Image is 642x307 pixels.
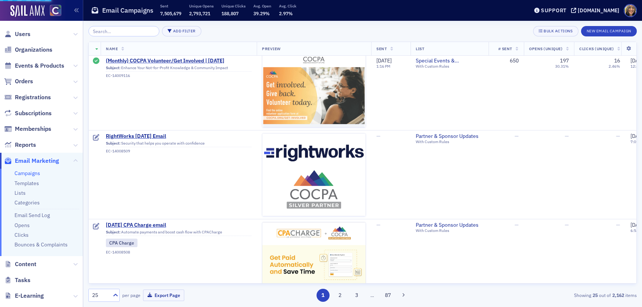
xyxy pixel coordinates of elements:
a: Email Send Log [14,212,50,219]
button: [DOMAIN_NAME] [571,8,622,13]
a: Campaigns [14,170,40,177]
a: Events & Products [4,62,64,70]
span: Orders [15,77,33,85]
div: Draft [93,223,100,230]
span: Reports [15,141,36,149]
div: 30.31% [555,64,569,69]
a: Partner & Sponsor Updates [416,133,483,140]
span: … [367,292,377,298]
strong: 25 [591,292,599,298]
span: Tasks [15,276,30,284]
div: Draft [93,134,100,142]
h1: Email Campaigns [102,6,153,15]
div: CPA Charge [106,239,137,247]
div: With Custom Rules [416,64,483,69]
button: Add Filter [162,26,201,36]
a: Reports [4,141,36,149]
span: 7,505,679 [160,10,181,16]
a: Subscriptions [4,109,52,117]
p: Sent [160,3,181,9]
a: Lists [14,190,26,196]
button: 3 [350,289,363,302]
a: (Monthly) COCPA Volunteer/Get Involved | [DATE] [106,58,252,64]
p: Avg. Open [253,3,271,9]
div: EC-14008508 [106,250,252,255]
span: List [416,46,424,51]
div: EC-14008509 [106,149,252,153]
button: Bulk Actions [533,26,578,36]
button: 87 [382,289,395,302]
a: Content [4,260,36,268]
div: EC-14009116 [106,73,252,78]
span: 39.29% [253,10,270,16]
div: Automate payments and boost cash flow with CPACharge [106,230,252,236]
span: — [565,222,569,228]
span: 2.97% [279,10,293,16]
strong: 2,162 [611,292,625,298]
span: — [616,222,620,228]
span: 188,807 [221,10,239,16]
span: Subject: [106,65,120,70]
a: E-Learning [4,292,44,300]
span: 2,793,721 [189,10,210,16]
div: Support [541,7,567,14]
span: Events & Products [15,62,64,70]
button: New Email Campaign [581,26,637,36]
span: Organizations [15,46,52,54]
span: Preview [262,46,281,51]
div: 197 [560,58,569,64]
p: Avg. Click [279,3,296,9]
a: Special Events & Announcements [416,58,483,64]
span: — [376,222,380,228]
p: Unique Opens [189,3,214,9]
div: 25 [92,291,108,299]
div: With Custom Rules [416,228,483,233]
span: Subject: [106,230,120,235]
div: Security that helps you operate with confidence [106,141,252,148]
span: # Sent [498,46,512,51]
div: Enhance Your Not-for-Profit Knowledge & Community Impact [106,65,252,72]
img: SailAMX [50,5,61,16]
span: Memberships [15,125,51,133]
div: Sent [93,58,100,65]
div: With Custom Rules [416,139,483,144]
span: Email Marketing [15,157,59,165]
button: Export Page [143,290,184,301]
a: Partner & Sponsor Updates [416,222,483,229]
span: RightWorks [DATE] Email [106,133,252,140]
img: SailAMX [10,5,45,17]
span: — [616,133,620,139]
a: Registrations [4,93,51,101]
span: — [376,133,380,139]
span: [DATE] [376,57,392,64]
a: Tasks [4,276,30,284]
span: — [565,133,569,139]
a: Orders [4,77,33,85]
label: per page [122,292,140,298]
div: Showing out of items [459,292,637,298]
span: Clicks (Unique) [579,46,614,51]
a: Clicks [14,232,29,238]
a: Memberships [4,125,51,133]
a: View Homepage [45,5,61,17]
div: 650 [494,58,519,64]
a: Templates [14,180,39,187]
a: [DATE] CPA Charge email [106,222,252,229]
div: 16 [614,58,620,64]
input: Search… [88,26,159,36]
button: 2 [333,289,346,302]
span: — [515,133,519,139]
span: E-Learning [15,292,44,300]
a: Categories [14,199,40,206]
a: New Email Campaign [581,27,637,34]
p: Unique Clicks [221,3,246,9]
a: Opens [14,222,30,229]
time: 1:16 PM [376,64,390,69]
span: Users [15,30,30,38]
a: Users [4,30,30,38]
